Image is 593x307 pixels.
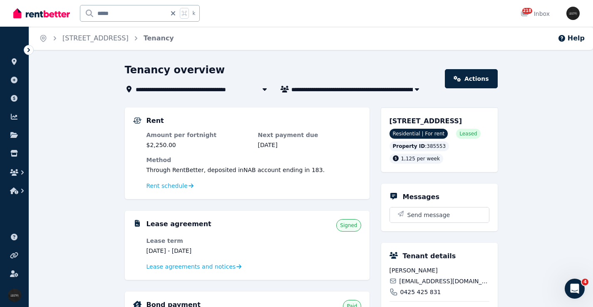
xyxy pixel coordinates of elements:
[8,289,21,302] img: Iconic Realty Pty Ltd
[258,141,361,149] dd: [DATE]
[29,27,184,50] nav: Breadcrumb
[582,279,588,285] span: 4
[565,279,585,299] iframe: Intercom live chat
[144,34,174,42] a: Tenancy
[445,69,497,88] a: Actions
[399,277,489,285] span: [EMAIL_ADDRESS][DOMAIN_NAME]
[390,141,449,151] div: : 385553
[407,211,450,219] span: Send message
[13,7,70,20] img: RentBetter
[566,7,580,20] img: Iconic Realty Pty Ltd
[146,237,250,245] dt: Lease term
[340,222,357,229] span: Signed
[146,141,250,149] dd: $2,250.00
[146,247,250,255] dd: [DATE] - [DATE]
[558,33,585,43] button: Help
[146,219,211,229] h5: Lease agreement
[522,8,532,14] span: 218
[390,117,462,125] span: [STREET_ADDRESS]
[146,116,164,126] h5: Rent
[192,10,195,17] span: k
[393,143,425,150] span: Property ID
[146,167,325,173] span: Through RentBetter , deposited in NAB account ending in 183 .
[146,131,250,139] dt: Amount per fortnight
[258,131,361,139] dt: Next payment due
[459,130,477,137] span: Leased
[146,182,188,190] span: Rent schedule
[62,34,129,42] a: [STREET_ADDRESS]
[146,156,361,164] dt: Method
[400,288,441,296] span: 0425 425 831
[146,182,194,190] a: Rent schedule
[401,156,440,162] span: 1,125 per week
[133,117,141,124] img: Rental Payments
[146,262,236,271] span: Lease agreements and notices
[390,266,489,275] span: [PERSON_NAME]
[390,129,448,139] span: Residential | For rent
[403,251,456,261] h5: Tenant details
[390,207,489,222] button: Send message
[146,262,242,271] a: Lease agreements and notices
[125,63,225,77] h1: Tenancy overview
[403,192,439,202] h5: Messages
[521,10,550,18] div: Inbox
